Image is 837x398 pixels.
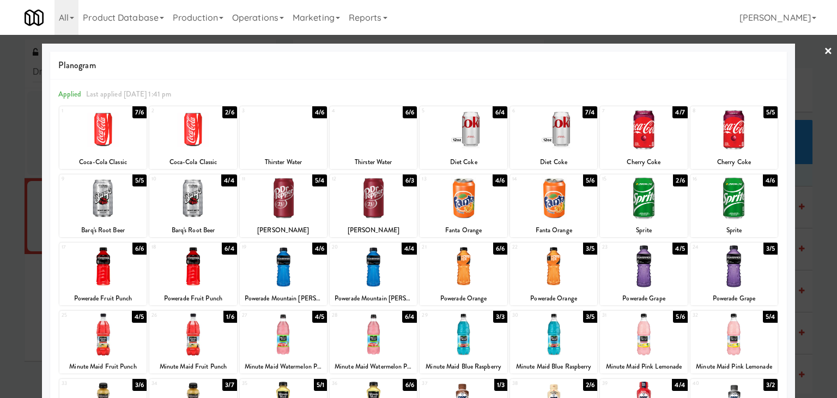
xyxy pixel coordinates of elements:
[602,174,644,184] div: 15
[510,360,597,373] div: Minute Maid Blue Raspberry
[58,57,779,74] span: Planogram
[583,311,597,323] div: 3/5
[600,292,687,305] div: Powerade Grape
[422,379,463,388] div: 37
[312,243,327,255] div: 4/6
[512,243,554,252] div: 22
[600,224,687,237] div: Sprite
[151,174,193,184] div: 10
[240,311,327,373] div: 274/5Minute Maid Watermelon Punch
[151,379,193,388] div: 34
[512,174,554,184] div: 14
[132,311,147,323] div: 4/5
[151,292,235,305] div: Powerade Fruit Punch
[330,224,417,237] div: [PERSON_NAME]
[602,311,644,320] div: 31
[59,243,147,305] div: 176/6Powerade Fruit Punch
[242,379,283,388] div: 35
[510,106,597,169] div: 67/4Diet Coke
[422,243,463,252] div: 21
[402,243,417,255] div: 4/4
[420,311,507,373] div: 293/3Minute Maid Blue Raspberry
[312,174,327,186] div: 5/4
[690,224,778,237] div: Sprite
[240,360,327,373] div: Minute Maid Watermelon Punch
[62,106,103,116] div: 1
[86,89,172,99] span: Last applied [DATE] 1:41 pm
[512,224,596,237] div: Fanta Orange
[493,311,507,323] div: 3/3
[512,292,596,305] div: Powerade Orange
[422,311,463,320] div: 29
[824,35,833,69] a: ×
[420,155,507,169] div: Diet Coke
[672,243,687,255] div: 4/5
[690,106,778,169] div: 85/5Cherry Coke
[62,379,103,388] div: 33
[149,243,236,305] div: 186/4Powerade Fruit Punch
[512,360,596,373] div: Minute Maid Blue Raspberry
[221,174,236,186] div: 4/4
[692,292,776,305] div: Powerade Grape
[583,106,597,118] div: 7/4
[422,174,463,184] div: 13
[602,106,644,116] div: 7
[602,155,686,169] div: Cherry Coke
[149,224,236,237] div: Barq's Root Beer
[61,155,145,169] div: Coca-Cola Classic
[510,224,597,237] div: Fanta Orange
[59,106,147,169] div: 17/6Coca-Cola Classic
[672,106,687,118] div: 4/7
[151,155,235,169] div: Coca-Cola Classic
[242,174,283,184] div: 11
[493,106,507,118] div: 6/4
[763,311,778,323] div: 5/4
[58,89,82,99] span: Applied
[25,8,44,27] img: Micromart
[240,243,327,305] div: 194/6Powerade Mountain [PERSON_NAME] Blast
[151,360,235,373] div: Minute Maid Fruit Punch
[332,243,373,252] div: 20
[62,311,103,320] div: 25
[314,379,327,391] div: 5/1
[151,106,193,116] div: 2
[312,311,327,323] div: 4/5
[240,292,327,305] div: Powerade Mountain [PERSON_NAME] Blast
[690,311,778,373] div: 325/4Minute Maid Pink Lemonade
[602,224,686,237] div: Sprite
[600,106,687,169] div: 74/7Cherry Coke
[330,292,417,305] div: Powerade Mountain [PERSON_NAME] Blast
[510,155,597,169] div: Diet Coke
[420,360,507,373] div: Minute Maid Blue Raspberry
[332,311,373,320] div: 28
[690,292,778,305] div: Powerade Grape
[151,311,193,320] div: 26
[331,224,415,237] div: [PERSON_NAME]
[693,106,734,116] div: 8
[59,292,147,305] div: Powerade Fruit Punch
[510,174,597,237] div: 145/6Fanta Orange
[512,311,554,320] div: 30
[693,174,734,184] div: 16
[330,243,417,305] div: 204/4Powerade Mountain [PERSON_NAME] Blast
[331,155,415,169] div: Thirster Water
[132,174,147,186] div: 5/5
[402,311,417,323] div: 6/4
[420,292,507,305] div: Powerade Orange
[673,174,687,186] div: 2/6
[493,243,507,255] div: 6/6
[240,224,327,237] div: [PERSON_NAME]
[693,379,734,388] div: 40
[420,106,507,169] div: 56/4Diet Coke
[222,106,236,118] div: 2/6
[510,243,597,305] div: 223/5Powerade Orange
[61,360,145,373] div: Minute Maid Fruit Punch
[763,174,778,186] div: 4/6
[332,379,373,388] div: 36
[330,155,417,169] div: Thirster Water
[222,379,236,391] div: 3/7
[59,155,147,169] div: Coca-Cola Classic
[690,243,778,305] div: 243/5Powerade Grape
[132,243,147,255] div: 6/6
[240,106,327,169] div: 34/6Thirster Water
